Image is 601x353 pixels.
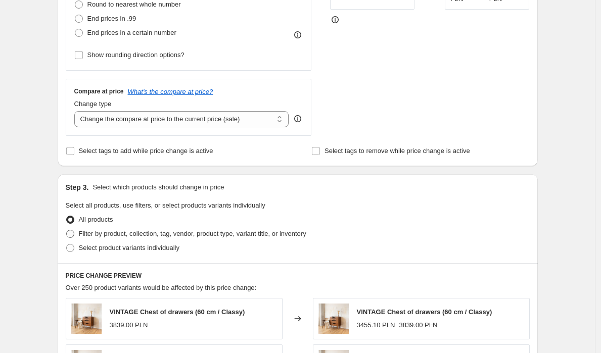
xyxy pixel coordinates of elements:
h2: Step 3. [66,182,89,192]
span: Over 250 product variants would be affected by this price change: [66,284,257,291]
span: Select tags to add while price change is active [79,147,213,155]
span: Show rounding direction options? [87,51,184,59]
button: What's the compare at price? [128,88,213,95]
p: Select which products should change in price [93,182,224,192]
strike: 3839.00 PLN [399,320,437,330]
span: All products [79,216,113,223]
span: Select all products, use filters, or select products variants individually [66,201,265,209]
span: End prices in .99 [87,15,136,22]
img: komoda-vintagemidcenturyvintageretrolata60-876631_80x.jpg [71,304,102,334]
span: Change type [74,100,112,108]
span: End prices in a certain number [87,29,176,36]
span: VINTAGE Chest of drawers (60 cm / Classy) [357,308,492,316]
span: Select product variants individually [79,244,179,251]
div: 3839.00 PLN [110,320,148,330]
h3: Compare at price [74,87,124,95]
span: VINTAGE Chest of drawers (60 cm / Classy) [110,308,245,316]
span: Round to nearest whole number [87,1,181,8]
span: Select tags to remove while price change is active [325,147,470,155]
div: help [293,114,303,124]
h6: PRICE CHANGE PREVIEW [66,272,530,280]
span: Filter by product, collection, tag, vendor, product type, variant title, or inventory [79,230,306,237]
div: 3455.10 PLN [357,320,395,330]
img: komoda-vintagemidcenturyvintageretrolata60-876631_80x.jpg [318,304,349,334]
